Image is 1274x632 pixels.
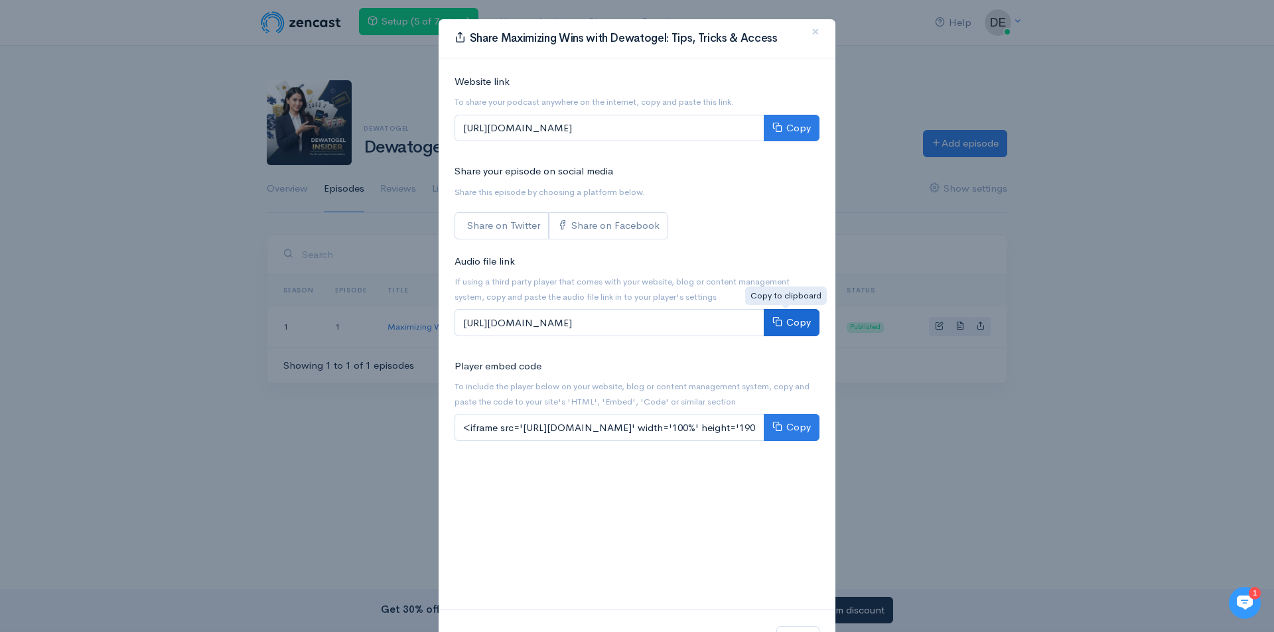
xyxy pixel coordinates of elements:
small: Share this episode by choosing a platform below. [455,186,645,198]
input: Search articles [38,249,237,276]
button: Copy [764,115,819,142]
a: Share on Twitter [455,212,549,239]
input: [URL][DOMAIN_NAME] [455,115,764,142]
label: Audio file link [455,254,515,269]
input: <iframe src='[URL][DOMAIN_NAME]' width='100%' height='190' frameborder='0' scrolling='no' seamles... [455,414,764,441]
button: Copy [764,309,819,336]
iframe: gist-messenger-bubble-iframe [1229,587,1261,619]
div: Copy to clipboard [745,286,827,305]
button: Copy [764,414,819,441]
label: Player embed code [455,359,541,374]
small: If using a third party player that comes with your website, blog or content management system, co... [455,276,790,302]
span: New conversation [86,184,159,194]
small: To share your podcast anywhere on the internet, copy and paste this link. [455,96,734,107]
label: Website link [455,74,510,90]
a: Share on Facebook [549,212,668,239]
h2: Just let us know if you need anything and we'll be happy to help! 🙂 [20,88,246,152]
label: Share your episode on social media [455,164,613,179]
input: [URL][DOMAIN_NAME] [455,309,764,336]
p: Find an answer quickly [18,227,248,243]
span: Share Maximizing Wins with Dewatogel: Tips, Tricks & Access [470,31,778,45]
small: To include the player below on your website, blog or content management system, copy and paste th... [455,381,810,407]
button: Close [796,14,835,50]
button: New conversation [21,176,245,202]
h1: Hi 👋 [20,64,246,86]
div: Social sharing links [455,212,668,239]
span: × [812,22,819,41]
